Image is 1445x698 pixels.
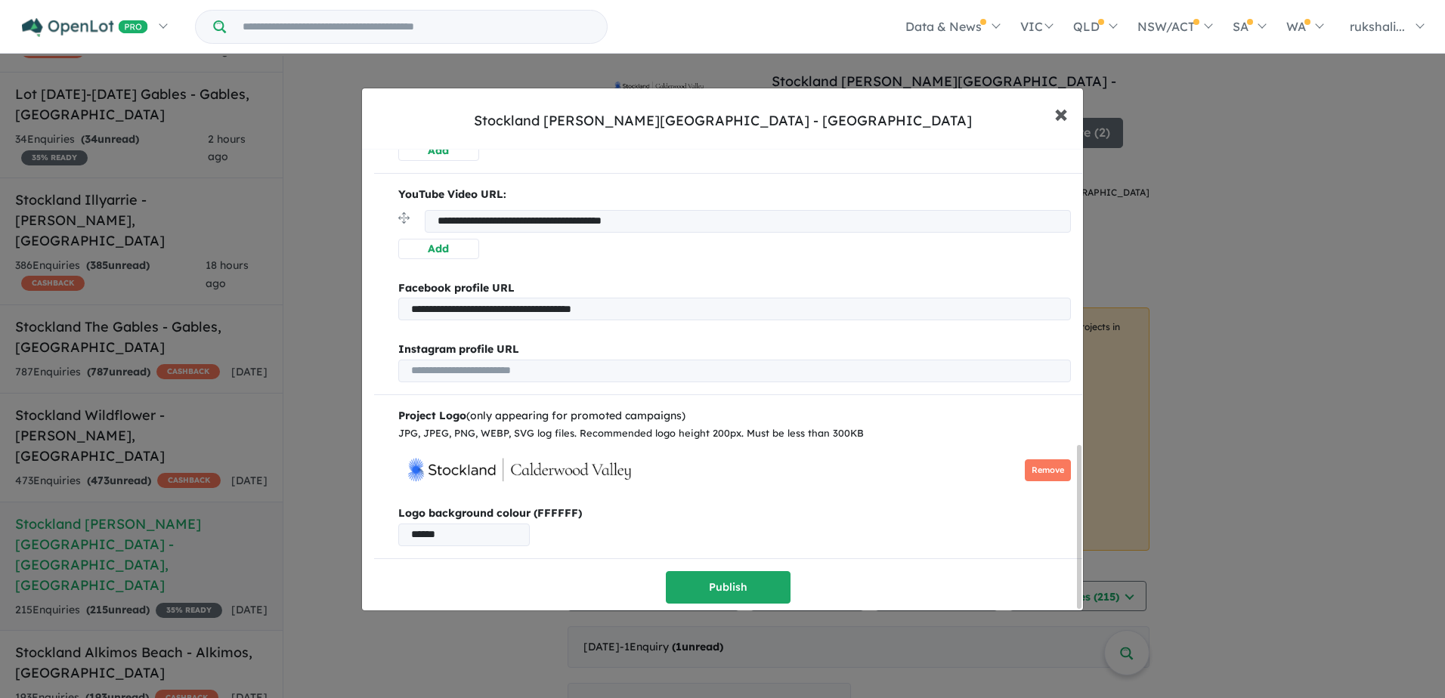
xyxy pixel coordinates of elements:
img: Stockland%20Calderwood%20Valley%20-%20Calderwood___1733709110.png [398,447,656,493]
div: JPG, JPEG, PNG, WEBP, SVG log files. Recommended logo height 200px. Must be less than 300KB [398,425,1071,442]
b: Facebook profile URL [398,281,515,295]
b: Instagram profile URL [398,342,519,356]
button: Add [398,141,479,161]
b: Logo background colour (FFFFFF) [398,505,1071,523]
img: drag.svg [398,212,410,224]
span: rukshali... [1350,19,1405,34]
button: Add [398,239,479,259]
b: Project Logo [398,409,466,422]
input: Try estate name, suburb, builder or developer [229,11,604,43]
img: Openlot PRO Logo White [22,18,148,37]
button: Remove [1025,459,1071,481]
button: Publish [666,571,791,604]
div: (only appearing for promoted campaigns) [398,407,1071,425]
div: Stockland [PERSON_NAME][GEOGRAPHIC_DATA] - [GEOGRAPHIC_DATA] [474,111,972,131]
span: × [1054,97,1068,129]
p: YouTube Video URL: [398,186,1071,204]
